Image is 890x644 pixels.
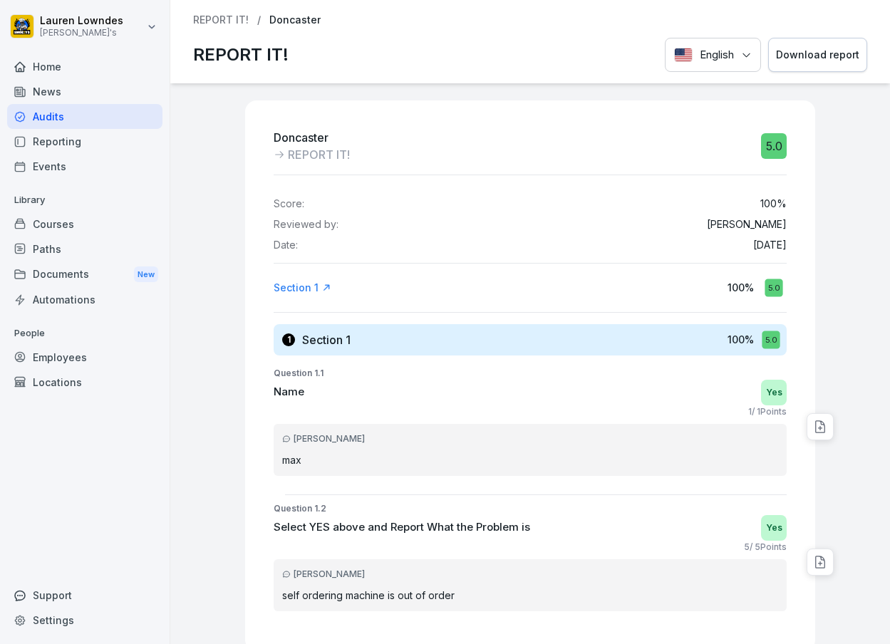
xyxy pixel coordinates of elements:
p: [PERSON_NAME] [707,219,787,231]
p: Date: [274,239,298,251]
a: Home [7,54,162,79]
p: Question 1.1 [274,367,787,380]
div: New [134,266,158,283]
p: Lauren Lowndes [40,15,123,27]
div: 1 [282,333,295,346]
a: Courses [7,212,162,237]
p: REPORT IT! [193,42,289,68]
a: Events [7,154,162,179]
a: Audits [7,104,162,129]
div: [PERSON_NAME] [282,568,778,581]
a: Section 1 [274,281,331,295]
a: REPORT IT! [193,14,249,26]
p: Select YES above and Report What the Problem is [274,519,530,536]
p: self ordering machine is out of order [282,588,778,603]
p: Doncaster [274,129,350,146]
p: 1 / 1 Points [748,405,787,418]
button: Download report [768,38,867,73]
p: Name [274,384,304,400]
img: English [674,48,693,62]
p: Library [7,189,162,212]
a: News [7,79,162,104]
p: Doncaster [269,14,321,26]
p: [DATE] [753,239,787,251]
p: People [7,322,162,345]
p: 100 % [728,280,754,295]
p: [PERSON_NAME]'s [40,28,123,38]
p: English [700,47,734,63]
a: Locations [7,370,162,395]
h3: Section 1 [302,332,351,348]
a: DocumentsNew [7,261,162,288]
a: Reporting [7,129,162,154]
div: [PERSON_NAME] [282,432,778,445]
div: 5.0 [762,331,780,348]
button: Language [665,38,761,73]
p: 5 / 5 Points [744,541,787,554]
a: Paths [7,237,162,261]
a: Settings [7,608,162,633]
p: Question 1.2 [274,502,787,515]
p: REPORT IT! [288,146,350,163]
a: Employees [7,345,162,370]
div: Yes [761,515,787,541]
p: Reviewed by: [274,219,338,231]
div: Yes [761,380,787,405]
div: Download report [776,47,859,63]
div: Documents [7,261,162,288]
p: Score: [274,198,304,210]
p: / [257,14,261,26]
p: max [282,452,778,467]
div: 5.0 [765,279,782,296]
p: 100 % [728,332,754,347]
a: Automations [7,287,162,312]
div: Support [7,583,162,608]
div: 5.0 [761,133,787,159]
p: 100 % [760,198,787,210]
